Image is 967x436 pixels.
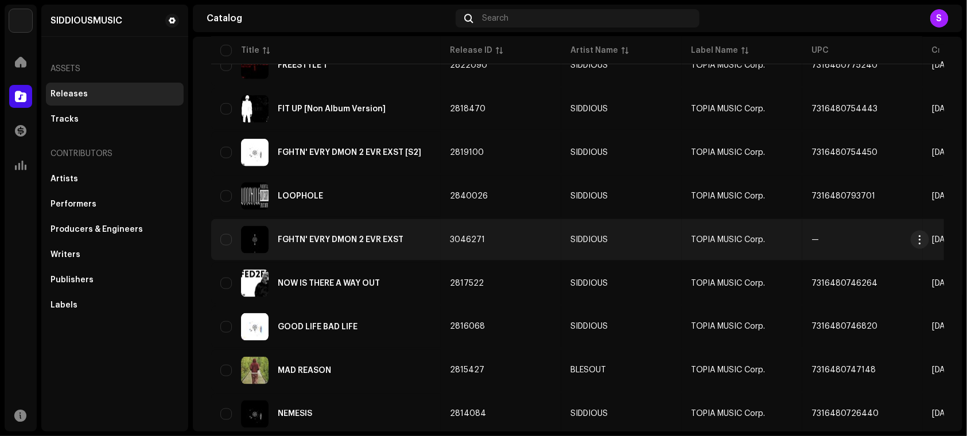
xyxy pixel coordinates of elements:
[46,243,184,266] re-m-nav-item: Writers
[570,45,618,56] div: Artist Name
[241,139,269,166] img: 51455e2f-ea3b-4bd0-aa5c-dec2f2af6769
[691,192,765,200] span: TOPIA MUSIC Corp.
[932,279,956,287] span: May 26, 2025
[278,279,380,287] div: NOW IS THERE A WAY OUT
[278,367,331,375] div: MAD REASON
[51,115,79,124] div: Tracks
[570,279,608,287] div: SIDDIOUS
[691,61,765,69] span: TOPIA MUSIC Corp.
[570,323,608,331] div: SIDDIOUS
[932,192,956,200] span: Jun 2, 2025
[570,105,608,113] div: SIDDIOUS
[241,270,269,297] img: 227e30ef-9537-437c-93dd-e61067ca4be3
[46,218,184,241] re-m-nav-item: Producers & Engineers
[278,149,421,157] div: FGHTN' EVRY DMON 2 EVR EXST [S2]
[51,301,77,310] div: Labels
[691,367,765,375] span: TOPIA MUSIC Corp.
[570,149,608,157] div: SIDDIOUS
[207,14,451,23] div: Catalog
[691,410,765,418] span: TOPIA MUSIC Corp.
[51,275,94,285] div: Publishers
[278,323,358,331] div: GOOD LIFE BAD LIFE
[278,410,312,418] div: NEMESIS
[241,226,269,254] img: 8e5862be-433f-46e3-8ca0-5c64d7f0e591
[570,410,608,418] div: SIDDIOUS
[46,83,184,106] re-m-nav-item: Releases
[450,410,486,418] span: 2814084
[932,367,956,375] span: May 23, 2025
[570,367,606,375] div: BLESOUT
[241,313,269,341] img: 3ff5994e-69a2-491b-a925-c6b6f6377846
[570,236,608,244] div: SIDDIOUS
[811,105,877,113] span: 7316480754443
[46,108,184,131] re-m-nav-item: Tracks
[570,61,608,69] div: SIDDIOUS
[932,149,956,157] span: May 27, 2025
[46,268,184,291] re-m-nav-item: Publishers
[450,279,484,287] span: 2817522
[51,174,78,184] div: Artists
[811,410,879,418] span: 7316480726440
[450,192,488,200] span: 2840026
[46,55,184,83] re-a-nav-header: Assets
[570,279,673,287] span: SIDDIOUS
[51,16,122,25] div: SIDDIOUSMUSIC
[932,323,956,331] span: May 24, 2025
[450,61,487,69] span: 2822090
[51,200,96,209] div: Performers
[570,61,673,69] span: SIDDIOUS
[811,61,877,69] span: 7316480775240
[570,149,673,157] span: SIDDIOUS
[46,168,184,190] re-m-nav-item: Artists
[241,182,269,210] img: e222e5cf-be59-4fe3-95cf-9fced9139ce6
[570,192,673,200] span: SIDDIOUS
[51,250,80,259] div: Writers
[46,140,184,168] re-a-nav-header: Contributors
[241,45,259,56] div: Title
[450,149,484,157] span: 2819100
[450,45,492,56] div: Release ID
[932,61,956,69] span: May 29, 2025
[450,323,485,331] span: 2816068
[570,236,673,244] span: SIDDIOUS
[241,95,269,123] img: 76a021c0-7b87-45d4-a3ad-bd33c104801e
[278,192,323,200] div: LOOPHOLE
[932,236,956,244] span: Oct 7, 2025
[450,367,484,375] span: 2815427
[691,236,765,244] span: TOPIA MUSIC Corp.
[51,89,88,99] div: Releases
[278,105,386,113] div: FIT UP [Non Album Version]
[932,410,956,418] span: May 23, 2025
[691,279,765,287] span: TOPIA MUSIC Corp.
[570,192,608,200] div: SIDDIOUS
[691,45,738,56] div: Label Name
[278,61,327,69] div: FREESTYLE 1
[241,52,269,79] img: c428a95e-74f6-4437-a16d-1bb57c4e5177
[811,323,877,331] span: 7316480746820
[811,236,819,244] span: —
[450,105,486,113] span: 2818470
[278,236,403,244] div: FGHTN' EVRY DMON 2 EVR EXST
[241,400,269,428] img: 13f10bfe-6aa0-4fd5-8b33-4ff9009be568
[691,149,765,157] span: TOPIA MUSIC Corp.
[9,9,32,32] img: 190830b2-3b53-4b0d-992c-d3620458de1d
[811,149,877,157] span: 7316480754450
[570,105,673,113] span: SIDDIOUS
[811,367,876,375] span: 7316480747148
[241,357,269,384] img: a787e1c0-089f-443b-9ef2-5dadbd309785
[932,105,956,113] span: May 26, 2025
[930,9,949,28] div: S
[691,323,765,331] span: TOPIA MUSIC Corp.
[811,192,875,200] span: 7316480793701
[811,279,877,287] span: 7316480746264
[570,367,673,375] span: BLESOUT
[46,294,184,317] re-m-nav-item: Labels
[46,193,184,216] re-m-nav-item: Performers
[570,323,673,331] span: SIDDIOUS
[483,14,509,23] span: Search
[450,236,485,244] span: 3046271
[691,105,765,113] span: TOPIA MUSIC Corp.
[570,410,673,418] span: SIDDIOUS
